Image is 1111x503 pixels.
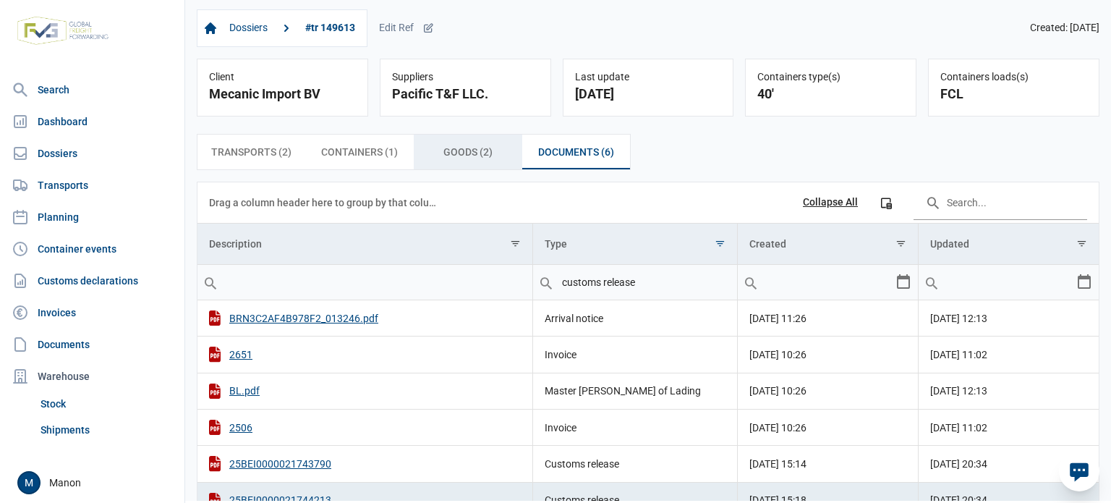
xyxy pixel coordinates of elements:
td: Column Type [533,224,738,265]
a: Transports [6,171,179,200]
span: [DATE] 10:26 [749,349,806,360]
td: Column Description [197,224,533,265]
div: Collapse All [803,196,858,209]
div: 2506 [209,420,521,435]
span: [DATE] 12:13 [930,385,987,397]
span: Transports (2) [211,143,291,161]
td: Arrival notice [533,300,738,337]
div: Manon [17,471,176,494]
a: Dossiers [224,16,273,41]
a: Shipments [35,417,179,443]
div: Warehouse [6,362,179,391]
span: Goods (2) [443,143,493,161]
a: Dashboard [6,107,179,136]
span: Show filter options for column 'Updated' [1076,238,1087,249]
div: Last update [575,71,722,84]
td: Column Created [738,224,919,265]
td: Column Updated [919,224,1099,265]
a: Dossiers [6,139,179,168]
div: Search box [738,265,764,300]
td: Filter cell [919,264,1099,300]
img: FVG - Global freight forwarding [12,11,114,51]
div: Data grid toolbar [209,182,1087,223]
div: Suppliers [392,71,539,84]
div: Updated [930,238,969,250]
div: Edit Ref [379,22,434,35]
div: Type [545,238,567,250]
input: Filter cell [738,265,895,300]
td: Master [PERSON_NAME] of Lading [533,373,738,409]
td: Invoice [533,337,738,373]
div: FCL [940,84,1087,104]
div: Mecanic Import BV [209,84,356,104]
div: 40' [757,84,904,104]
div: Description [209,238,262,250]
td: Filter cell [533,264,738,300]
a: #tr 149613 [299,16,361,41]
div: BRN3C2AF4B978F2_013246.pdf [209,310,521,326]
div: Search box [919,265,945,300]
span: [DATE] 11:02 [930,422,987,434]
div: Created [749,238,786,250]
td: Customs release [533,446,738,482]
span: Documents (6) [538,143,614,161]
div: [DATE] [575,84,722,104]
td: Filter cell [738,264,919,300]
div: Select [1076,265,1093,300]
span: [DATE] 11:02 [930,349,987,360]
input: Search in the data grid [914,185,1087,220]
div: Containers loads(s) [940,71,1087,84]
div: Drag a column header here to group by that column [209,191,441,214]
div: Client [209,71,356,84]
a: Planning [6,203,179,232]
div: BL.pdf [209,384,521,399]
div: Search box [533,265,559,300]
a: Stock [35,391,179,417]
span: [DATE] 10:26 [749,422,806,434]
a: Search [6,75,179,104]
span: Containers (1) [321,143,398,161]
span: Show filter options for column 'Description' [510,238,521,249]
div: 25BEI0000021743790 [209,456,521,471]
input: Filter cell [533,265,737,300]
div: Select [895,265,912,300]
td: Filter cell [197,264,533,300]
div: Pacific T&F LLC. [392,84,539,104]
a: Documents [6,330,179,359]
button: M [17,471,41,494]
input: Filter cell [919,265,1076,300]
td: Invoice [533,409,738,445]
div: Containers type(s) [757,71,904,84]
div: 2651 [209,347,521,362]
a: Invoices [6,298,179,327]
a: Customs declarations [6,266,179,295]
span: [DATE] 15:14 [749,458,806,470]
span: [DATE] 12:13 [930,313,987,324]
span: Created: [DATE] [1030,22,1099,35]
span: Show filter options for column 'Type' [715,238,725,249]
span: [DATE] 11:26 [749,313,806,324]
div: Column Chooser [873,190,899,216]
span: [DATE] 10:26 [749,385,806,397]
span: Show filter options for column 'Created' [895,238,906,249]
span: [DATE] 20:34 [930,458,987,470]
a: Container events [6,234,179,263]
div: Search box [197,265,224,300]
input: Filter cell [197,265,532,300]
